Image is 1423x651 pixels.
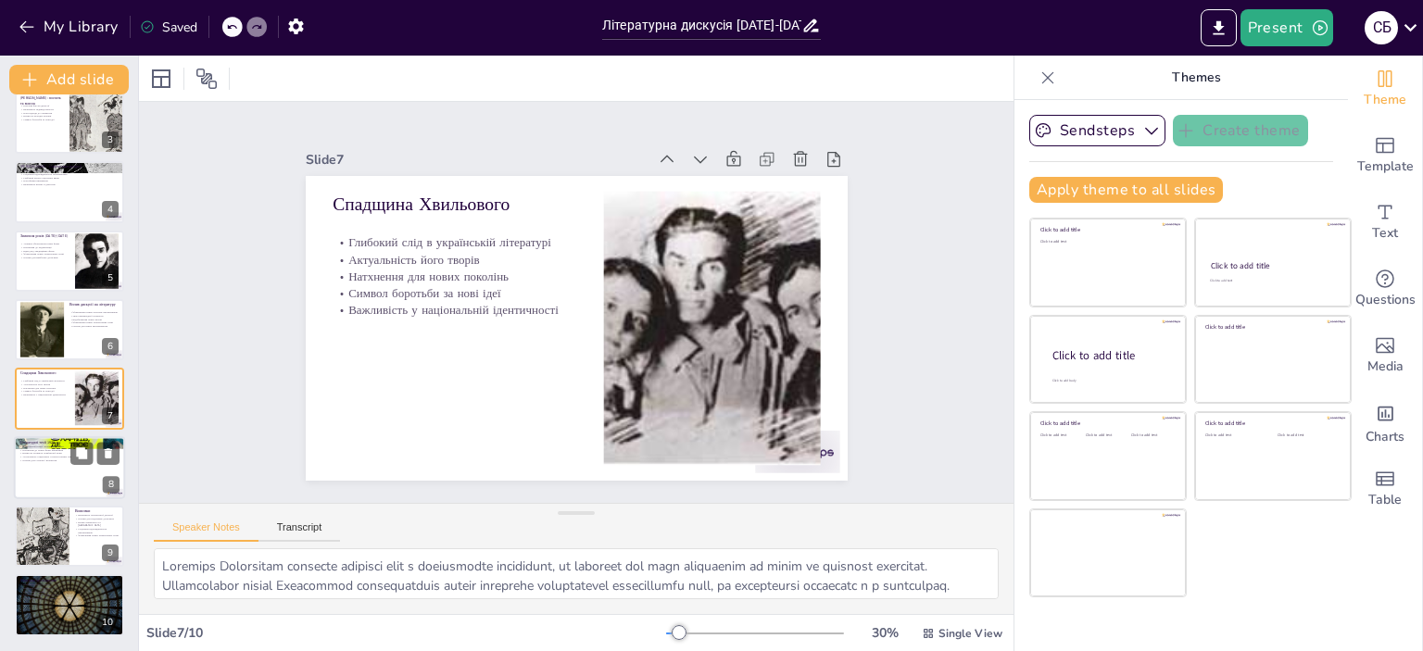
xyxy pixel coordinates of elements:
div: 3 [102,131,119,148]
p: Значення років [DATE]-[DATE] [20,233,69,239]
p: Формування нових літературних течій [19,444,120,448]
p: Увага міжнародної спільноти [69,314,119,318]
div: Click to add text [1040,240,1173,244]
button: Sendsteps [1029,115,1165,146]
button: Transcript [258,521,341,542]
div: https://cdn.sendsteps.com/images/logo/sendsteps_logo_white.pnghttps://cdn.sendsteps.com/images/lo... [14,436,125,499]
button: My Library [14,12,126,42]
p: Ключова фігура дискусії [20,104,64,107]
span: Single View [938,626,1002,641]
p: Прагнення до модернізації [20,245,69,249]
button: Export to PowerPoint [1201,9,1237,46]
div: 10 [15,574,124,635]
div: Click to add text [1278,433,1336,438]
p: Вплив на молодих авторів [20,114,64,118]
div: https://cdn.sendsteps.com/images/logo/sendsteps_logo_white.pnghttps://cdn.sendsteps.com/images/lo... [15,368,124,429]
div: Click to add title [1040,226,1173,233]
div: https://cdn.sendsteps.com/images/logo/sendsteps_logo_white.pnghttps://cdn.sendsteps.com/images/lo... [15,161,124,222]
button: Present [1240,9,1333,46]
p: Важливість внеску в дискусію [20,183,119,187]
p: Вивчення соціальних змін [20,586,119,590]
p: Спадщина Хвильового [314,212,526,376]
div: Get real-time input from your audience [1348,256,1422,322]
div: Add text boxes [1348,189,1422,256]
p: Важливість літературної дискусії [75,514,119,518]
div: 7 [102,407,119,424]
p: Основи для сучасної літератури [19,458,120,462]
div: Change the overall theme [1348,56,1422,122]
p: Символ боротьби за нові ідеї [20,390,69,394]
p: Основи для нових експериментів [69,324,119,328]
button: Duplicate Slide [70,442,93,464]
button: С Б [1365,9,1398,46]
button: Delete Slide [97,442,120,464]
p: Глибокий аналіз соціальних явищ [20,176,119,180]
p: Літературні течії 1920-х [19,439,120,444]
div: Layout [146,64,176,94]
div: Add ready made slides [1348,122,1422,189]
p: Формування нових літературних течій [75,534,119,538]
div: Click to add title [1205,419,1338,427]
div: 10 [96,614,119,631]
p: Важливість у національній ідентичності [379,302,586,458]
div: Click to add title [1211,260,1334,271]
div: https://cdn.sendsteps.com/images/logo/sendsteps_logo_white.pnghttps://cdn.sendsteps.com/images/lo... [15,231,124,292]
p: [PERSON_NAME]: співучасник дискусії [20,164,119,169]
span: Theme [1364,90,1406,110]
p: Подальші дослідження [20,578,119,583]
p: Активне обговорення нових форм [20,242,69,245]
div: Add images, graphics, shapes or video [1348,322,1422,389]
div: Add charts and graphs [1348,389,1422,456]
p: Формування нових літературних течій [69,321,119,325]
span: Text [1372,223,1398,244]
p: Спадщина Хвильового [20,371,69,377]
p: Символ боротьби за нові ідеї [20,118,64,121]
p: Висновки [75,508,119,514]
p: Вплив Хвильового та [GEOGRAPHIC_DATA] [75,520,119,527]
div: Click to add title [1205,323,1338,331]
p: Формування нових поколінь письменників [69,311,119,315]
div: 30 % [863,624,907,642]
p: Вклад у розвиток літературних ідей [20,169,119,173]
div: Slide 7 / 10 [146,624,666,642]
div: Click to add text [1040,433,1082,438]
div: Click to add text [1210,279,1333,283]
button: Speaker Notes [154,521,258,542]
p: Важливість індивідуальності [20,107,64,111]
div: С Б [1365,11,1398,44]
p: Символ боротьби за нові ідеї [369,288,576,444]
p: Натхнення для нових поколінь [20,386,69,390]
input: Insert title [602,12,801,39]
p: Відображення нових реалій [69,318,119,321]
p: Продовження досліджень [20,582,119,586]
p: Актуальність його творів [349,261,557,418]
p: Основи для майбутніх досягнень [20,256,69,259]
div: 9 [102,545,119,561]
div: 5 [102,269,119,286]
p: Прагнення до нових форм вираження [19,448,120,452]
p: Натхнення для нових поколінь [359,275,566,432]
span: Questions [1355,290,1416,310]
div: Click to add text [1086,433,1127,438]
div: 8 [103,476,120,493]
p: Нові підходи до літератури [20,111,64,115]
div: Click to add text [1131,433,1173,438]
div: 9 [15,506,124,567]
p: Соціальна відповідальність письменників [75,527,119,533]
p: [PERSON_NAME]: постать та внесок [20,95,64,106]
p: Themes [1063,56,1329,100]
span: Table [1368,490,1402,510]
p: Вплив на розвиток української мови [19,451,120,455]
div: Click to add body [1052,378,1169,382]
p: Нові форми вираження [20,180,119,183]
div: Click to add text [1205,433,1264,438]
p: Нові аспекти творчості [20,589,119,593]
p: Залучення молодих дослідників [20,596,119,600]
p: Відхід від традиційних форм [20,249,69,253]
textarea: Loremips Dolorsitam consecte adipisci elit s doeiusmodte incididunt, ut laboreet dol magn aliquae... [154,548,999,599]
div: Add a table [1348,456,1422,522]
div: 4 [102,201,119,218]
p: Глибокий слід в українській літературі [339,247,547,404]
div: Click to add title [1052,347,1171,363]
p: Глибокий слід в українській літературі [20,380,69,383]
